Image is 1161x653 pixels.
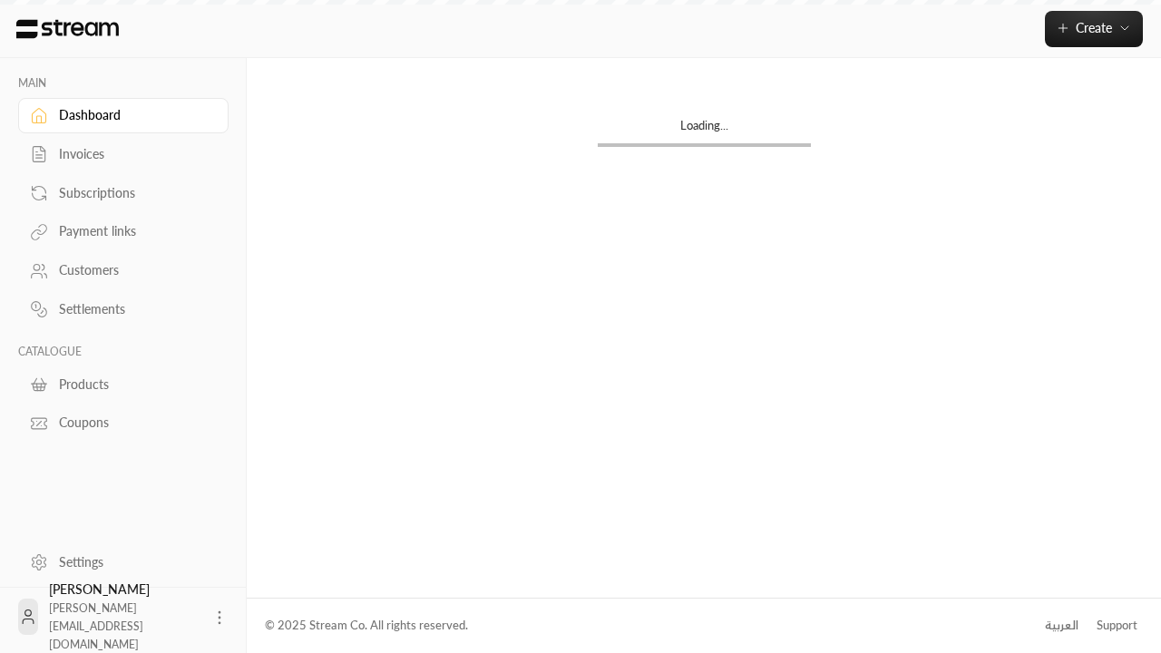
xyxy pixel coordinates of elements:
[49,601,143,651] span: [PERSON_NAME][EMAIL_ADDRESS][DOMAIN_NAME]
[18,137,229,172] a: Invoices
[1045,617,1078,635] div: العربية
[59,106,206,124] div: Dashboard
[1076,20,1112,35] span: Create
[18,366,229,402] a: Products
[18,253,229,288] a: Customers
[59,145,206,163] div: Invoices
[1045,11,1143,47] button: Create
[59,414,206,432] div: Coupons
[59,553,206,571] div: Settings
[59,222,206,240] div: Payment links
[59,300,206,318] div: Settlements
[598,117,811,143] div: Loading...
[1090,609,1143,642] a: Support
[18,214,229,249] a: Payment links
[59,184,206,202] div: Subscriptions
[18,405,229,441] a: Coupons
[59,375,206,394] div: Products
[18,98,229,133] a: Dashboard
[59,261,206,279] div: Customers
[18,76,229,91] p: MAIN
[49,580,200,653] div: [PERSON_NAME]
[18,175,229,210] a: Subscriptions
[18,345,229,359] p: CATALOGUE
[15,19,121,39] img: Logo
[265,617,468,635] div: © 2025 Stream Co. All rights reserved.
[18,544,229,580] a: Settings
[18,292,229,327] a: Settlements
